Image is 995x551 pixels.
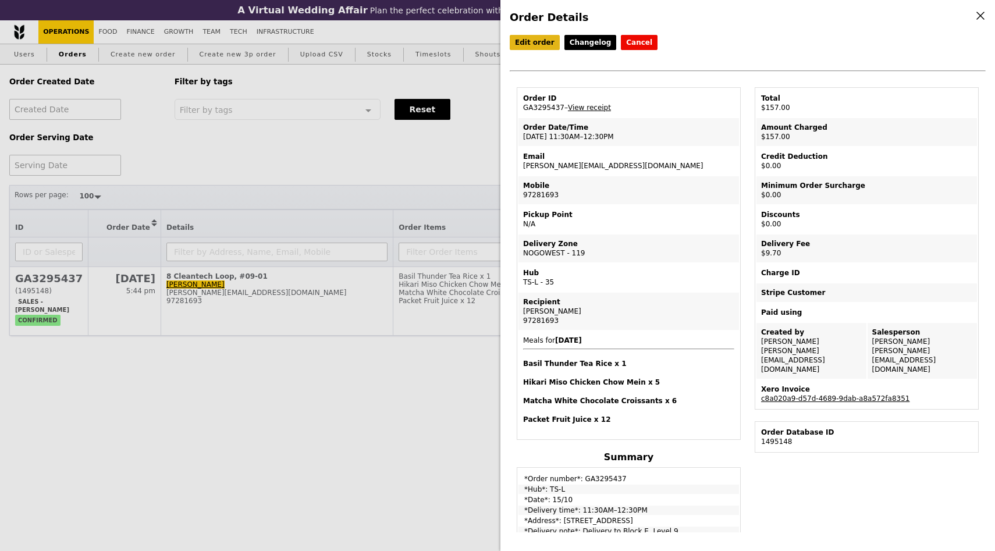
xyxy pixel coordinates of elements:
[518,527,739,536] td: *Delivery note*: Delivery to Block E, Level 9
[761,288,972,297] div: Stripe Customer
[756,176,977,204] td: $0.00
[510,11,588,23] span: Order Details
[510,35,560,50] a: Edit order
[518,495,739,504] td: *Date*: 15/10
[523,415,734,424] h4: Packet Fruit Juice x 12
[523,239,734,248] div: Delivery Zone
[518,506,739,515] td: *Delivery time*: 11:30AM–12:30PM
[523,94,734,103] div: Order ID
[756,323,866,379] td: [PERSON_NAME] [PERSON_NAME][EMAIL_ADDRESS][DOMAIN_NAME]
[621,35,658,50] button: Cancel
[756,118,977,146] td: $157.00
[568,104,611,112] a: View receipt
[518,264,739,292] td: TS-L - 35
[564,104,568,112] span: –
[523,268,734,278] div: Hub
[761,394,909,403] a: c8a020a9-d57d-4689-9dab-a8a572fa8351
[756,234,977,262] td: $9.70
[761,181,972,190] div: Minimum Order Surcharge
[872,328,973,337] div: Salesperson
[518,89,739,117] td: GA3295437
[523,210,734,219] div: Pickup Point
[868,323,978,379] td: [PERSON_NAME] [PERSON_NAME][EMAIL_ADDRESS][DOMAIN_NAME]
[523,316,734,325] div: 97281693
[756,423,977,451] td: 1495148
[761,239,972,248] div: Delivery Fee
[523,336,734,424] span: Meals for
[761,152,972,161] div: Credit Deduction
[761,385,972,394] div: Xero Invoice
[555,336,582,344] b: [DATE]
[761,268,972,278] div: Charge ID
[756,205,977,233] td: $0.00
[518,176,739,204] td: 97281693
[517,452,741,463] h4: Summary
[523,396,734,406] h4: Matcha White Chocolate Croissants x 6
[518,485,739,494] td: *Hub*: TS-L
[523,378,734,387] h4: Hikari Miso Chicken Chow Mein x 5
[518,205,739,233] td: N/A
[518,234,739,262] td: NOGOWEST - 119
[761,94,972,103] div: Total
[518,516,739,525] td: *Address*: [STREET_ADDRESS]
[761,328,862,337] div: Created by
[518,469,739,484] td: *Order number*: GA3295437
[761,308,972,317] div: Paid using
[564,35,617,50] a: Changelog
[523,123,734,132] div: Order Date/Time
[523,307,734,316] div: [PERSON_NAME]
[761,428,972,437] div: Order Database ID
[523,297,734,307] div: Recipient
[518,118,739,146] td: [DATE] 11:30AM–12:30PM
[518,147,739,175] td: [PERSON_NAME][EMAIL_ADDRESS][DOMAIN_NAME]
[761,210,972,219] div: Discounts
[523,181,734,190] div: Mobile
[523,359,734,368] h4: Basil Thunder Tea Rice x 1
[756,147,977,175] td: $0.00
[523,152,734,161] div: Email
[756,89,977,117] td: $157.00
[761,123,972,132] div: Amount Charged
